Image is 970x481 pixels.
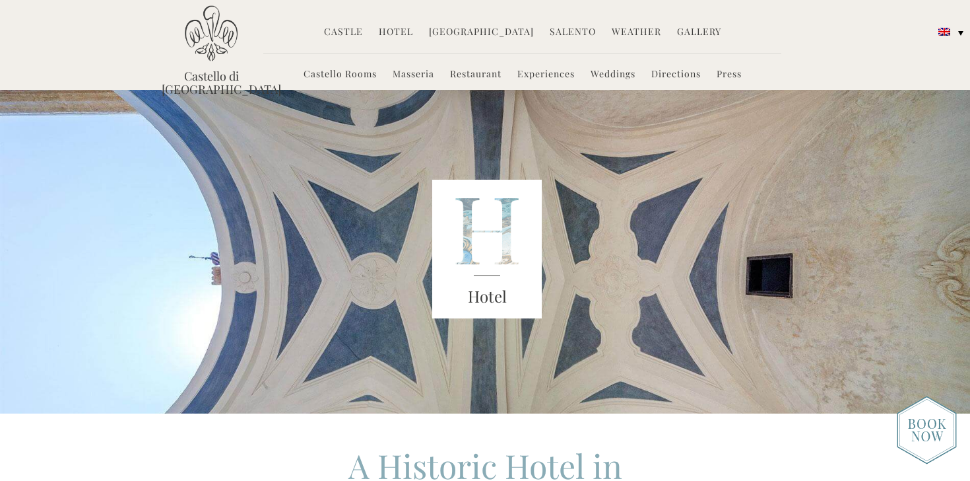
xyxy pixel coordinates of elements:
[185,5,238,61] img: Castello di Ugento
[393,67,434,83] a: Masseria
[550,25,596,40] a: Salento
[379,25,413,40] a: Hotel
[897,396,957,464] img: new-booknow.png
[677,25,721,40] a: Gallery
[432,285,542,309] h3: Hotel
[717,67,742,83] a: Press
[612,25,661,40] a: Weather
[651,67,701,83] a: Directions
[304,67,377,83] a: Castello Rooms
[324,25,363,40] a: Castle
[450,67,501,83] a: Restaurant
[591,67,635,83] a: Weddings
[429,25,534,40] a: [GEOGRAPHIC_DATA]
[432,180,542,318] img: castello_header_block.png
[162,69,261,96] a: Castello di [GEOGRAPHIC_DATA]
[517,67,575,83] a: Experiences
[938,28,950,36] img: English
